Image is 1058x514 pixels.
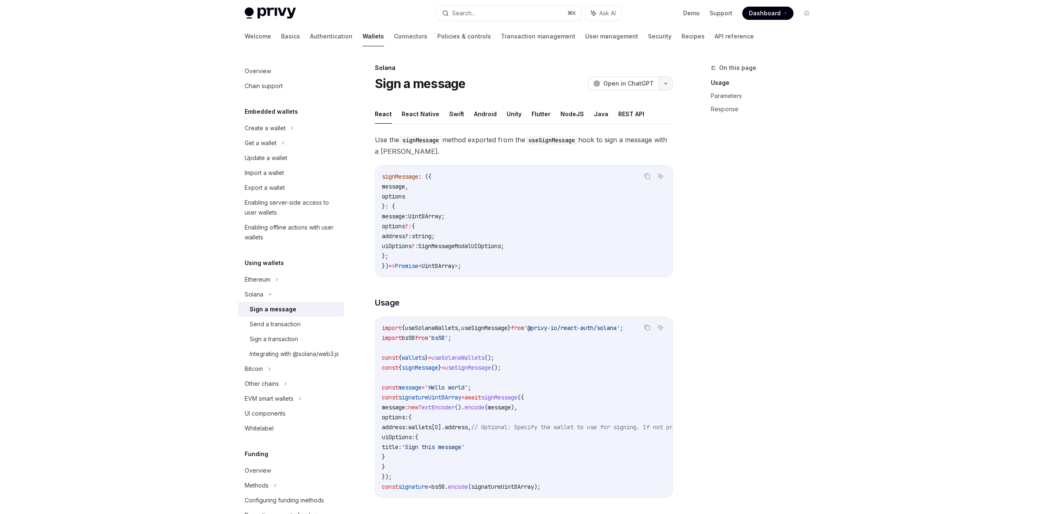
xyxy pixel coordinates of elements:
div: Sign a transaction [250,334,298,344]
button: REST API [618,104,644,124]
span: Ask AI [599,9,616,17]
a: API reference [715,26,754,46]
h1: Sign a message [375,76,466,91]
code: signMessage [399,136,442,145]
span: useSolanaWallets [431,354,484,361]
span: string [412,232,431,240]
a: Authentication [310,26,353,46]
span: new [408,404,418,411]
span: , [458,324,461,332]
span: options [382,222,405,230]
div: Search... [452,8,475,18]
a: Parameters [711,89,820,103]
span: . [445,483,448,490]
a: Support [710,9,732,17]
a: Basics [281,26,300,46]
span: wallets [408,423,431,431]
span: ; [468,384,471,391]
span: : [408,232,412,240]
span: ?: [412,242,418,250]
span: 'Hello world' [425,384,468,391]
span: wallets [402,354,425,361]
span: uiOptions: [382,433,415,441]
a: Import a wallet [238,165,344,180]
span: } [382,453,385,461]
div: Ethereum [245,275,270,284]
span: } [382,463,385,471]
span: }); [382,473,392,481]
div: Export a wallet [245,183,285,193]
span: On this page [719,63,756,73]
a: Send a transaction [238,317,344,332]
span: Use the method exported from the hook to sign a message with a [PERSON_NAME]. [375,134,673,157]
span: ; [458,262,461,270]
span: await [465,394,481,401]
span: const [382,384,398,391]
span: signMessage [382,173,418,180]
span: signatureUint8Array [398,394,461,401]
span: message [382,183,405,190]
h5: Using wallets [245,258,284,268]
a: Sign a transaction [238,332,344,347]
span: options: [382,414,408,421]
span: > [455,262,458,270]
a: Overview [238,64,344,79]
span: => [388,262,395,270]
a: Enabling server-side access to user wallets [238,195,344,220]
a: Enabling offline actions with user wallets [238,220,344,245]
a: Configuring funding methods [238,493,344,508]
span: options [382,193,405,200]
span: : ({ [418,173,431,180]
span: SignMessageModalUIOptions [418,242,501,250]
span: ); [534,483,541,490]
span: }: { [382,203,395,210]
span: Promise [395,262,418,270]
span: { [415,433,418,441]
a: Sign a message [238,302,344,317]
span: { [398,354,402,361]
span: 'bs58' [428,334,448,342]
span: = [428,354,431,361]
div: Enabling server-side access to user wallets [245,198,339,218]
span: , [468,423,471,431]
span: title: [382,443,402,451]
div: Methods [245,481,269,490]
span: } [508,324,511,332]
button: Swift [449,104,464,124]
span: address [445,423,468,431]
code: useSignMessage [525,136,578,145]
button: Copy the contents from the code block [642,171,653,182]
div: Other chains [245,379,279,389]
span: { [412,222,415,230]
span: Dashboard [749,9,781,17]
a: UI components [238,406,344,421]
span: ; [431,232,435,240]
div: Whitelabel [245,423,274,433]
a: Connectors [394,26,427,46]
span: useSignMessage [461,324,508,332]
span: { [398,364,402,371]
span: (); [484,354,494,361]
button: Android [474,104,497,124]
span: useSolanaWallets [405,324,458,332]
span: const [382,483,398,490]
div: Bitcoin [245,364,263,374]
button: Flutter [531,104,550,124]
span: 'Sign this message' [402,443,465,451]
span: const [382,364,398,371]
a: Update a wallet [238,151,344,165]
a: Export a wallet [238,180,344,195]
span: bs58 [402,334,415,342]
span: '@privy-io/react-auth/solana' [524,324,620,332]
div: Enabling offline actions with user wallets [245,222,339,242]
div: EVM smart wallets [245,394,293,404]
a: Recipes [682,26,705,46]
h5: Funding [245,449,268,459]
div: Send a transaction [250,319,300,329]
a: Welcome [245,26,271,46]
div: Update a wallet [245,153,287,163]
span: = [461,394,465,401]
a: Whitelabel [238,421,344,436]
span: address? [382,232,408,240]
span: signMessage [481,394,517,401]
